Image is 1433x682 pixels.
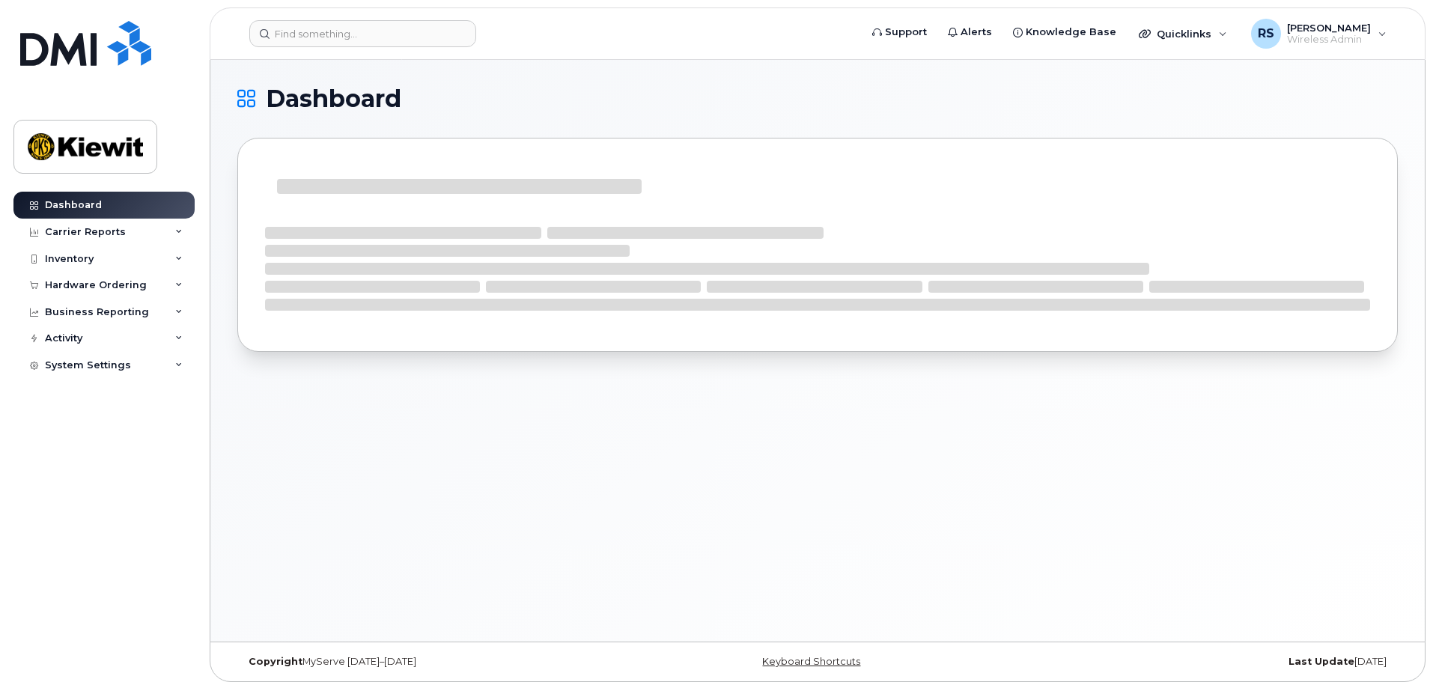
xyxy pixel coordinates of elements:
span: Dashboard [266,88,401,110]
div: MyServe [DATE]–[DATE] [237,656,624,668]
a: Keyboard Shortcuts [762,656,860,667]
strong: Copyright [249,656,302,667]
strong: Last Update [1289,656,1354,667]
div: [DATE] [1011,656,1398,668]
